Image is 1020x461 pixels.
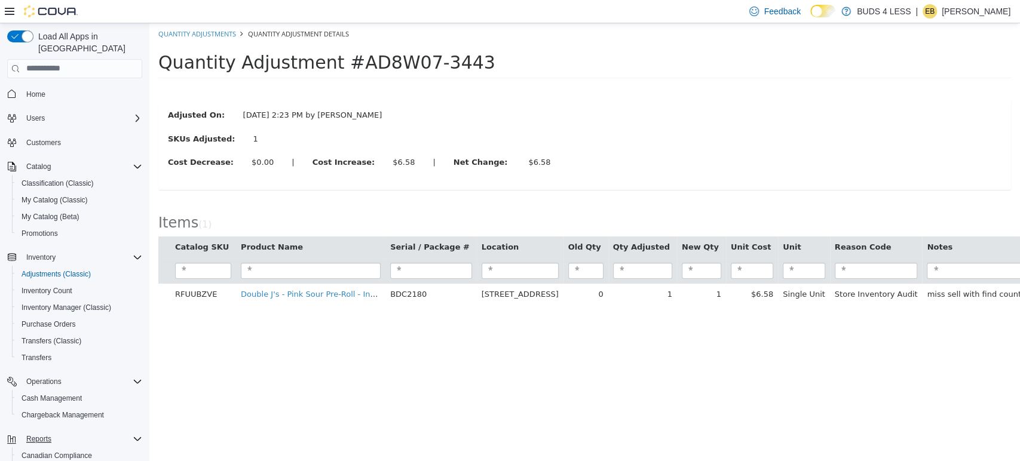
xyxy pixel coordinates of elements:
[17,193,93,207] a: My Catalog (Classic)
[17,267,96,281] a: Adjustments (Classic)
[22,319,76,329] span: Purchase Orders
[2,110,147,127] button: Users
[9,6,87,15] a: Quantity Adjustments
[2,373,147,390] button: Operations
[464,218,523,230] button: Qty Adjusted
[2,431,147,447] button: Reports
[925,4,935,19] span: EB
[915,4,918,19] p: |
[332,266,409,275] span: [STREET_ADDRESS]
[22,250,142,265] span: Inventory
[24,5,78,17] img: Cova
[22,269,91,279] span: Adjustments (Classic)
[33,30,142,54] span: Load All Apps in [GEOGRAPHIC_DATA]
[22,87,142,102] span: Home
[295,133,370,145] label: Net Change:
[53,196,59,207] span: 1
[22,111,50,125] button: Users
[17,391,87,405] a: Cash Management
[528,260,577,282] td: 1
[102,133,124,145] div: $0.00
[685,218,745,230] button: Reason Code
[581,218,624,230] button: Unit Cost
[923,4,937,19] div: Elisabeth Brown
[12,316,147,333] button: Purchase Orders
[2,134,147,151] button: Customers
[22,179,94,188] span: Classification (Classic)
[17,267,142,281] span: Adjustments (Classic)
[17,408,109,422] a: Chargeback Management
[17,334,142,348] span: Transfers (Classic)
[26,113,45,123] span: Users
[22,374,142,389] span: Operations
[22,432,56,446] button: Reports
[22,212,79,222] span: My Catalog (Beta)
[17,226,63,241] a: Promotions
[12,299,147,316] button: Inventory Manager (Classic)
[236,260,327,282] td: BDC2180
[22,136,66,150] a: Customers
[10,110,94,122] label: SKUs Adjusted:
[17,176,99,190] a: Classification (Classic)
[764,5,800,17] span: Feedback
[22,432,142,446] span: Reports
[777,218,805,230] button: Notes
[12,225,147,242] button: Promotions
[85,86,242,98] div: [DATE] 2:23 PM by [PERSON_NAME]
[379,133,401,145] div: $6.58
[629,260,681,282] td: Single Unit
[12,349,147,366] button: Transfers
[459,260,528,282] td: 1
[91,266,264,275] a: Double J's - Pink Sour Pre-Roll - Indica - 2x1g
[17,317,81,331] a: Purchase Orders
[810,17,811,18] span: Dark Mode
[22,250,60,265] button: Inventory
[17,176,142,190] span: Classification (Classic)
[22,353,51,362] span: Transfers
[22,451,92,460] span: Canadian Compliance
[17,300,116,315] a: Inventory Manager (Classic)
[12,390,147,407] button: Cash Management
[243,133,265,145] div: $6.58
[942,4,1010,19] p: [PERSON_NAME]
[22,135,142,150] span: Customers
[9,191,49,208] span: Items
[26,253,56,262] span: Inventory
[2,85,147,103] button: Home
[26,218,82,230] button: Catalog SKU
[22,394,82,403] span: Cash Management
[17,226,142,241] span: Promotions
[26,377,62,386] span: Operations
[773,260,922,282] td: miss sell with find counter part during inventory
[103,110,227,122] div: 1
[26,162,51,171] span: Catalog
[17,391,142,405] span: Cash Management
[12,282,147,299] button: Inventory Count
[419,218,454,230] button: Old Qty
[274,133,295,145] label: |
[133,133,154,145] label: |
[10,133,93,145] label: Cost Decrease:
[154,133,235,145] label: Cost Increase:
[17,284,142,298] span: Inventory Count
[22,195,88,205] span: My Catalog (Classic)
[12,175,147,192] button: Classification (Classic)
[26,138,61,147] span: Customers
[22,229,58,238] span: Promotions
[22,87,50,102] a: Home
[17,284,77,298] a: Inventory Count
[22,410,104,420] span: Chargeback Management
[91,218,156,230] button: Product Name
[49,196,62,207] small: ( )
[2,249,147,266] button: Inventory
[633,218,654,230] button: Unit
[577,260,629,282] td: $6.58
[9,29,346,50] span: Quantity Adjustment #AD8W07-3443
[12,333,147,349] button: Transfers (Classic)
[17,193,142,207] span: My Catalog (Classic)
[241,218,323,230] button: Serial / Package #
[857,4,911,19] p: BUDS 4 LESS
[810,5,835,17] input: Dark Mode
[22,159,56,174] button: Catalog
[17,408,142,422] span: Chargeback Management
